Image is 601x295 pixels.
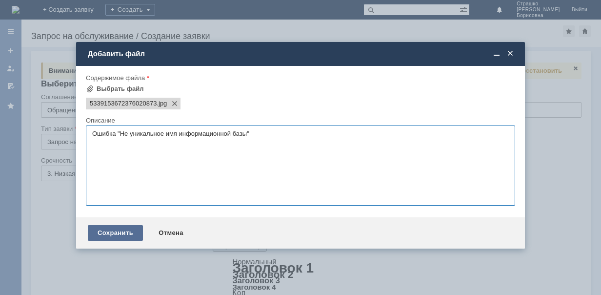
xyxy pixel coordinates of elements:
span: Закрыть [505,49,515,58]
span: 5339153672376020873.jpg [157,100,167,107]
div: Добавить файл [88,49,515,58]
div: Нет доступа в ЗУП, выдает ошибку [4,4,142,12]
div: Содержимое файла [86,75,513,81]
div: Выбрать файл [97,85,144,93]
span: Свернуть (Ctrl + M) [492,49,501,58]
div: Описание [86,117,513,124]
span: 5339153672376020873.jpg [90,100,157,107]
